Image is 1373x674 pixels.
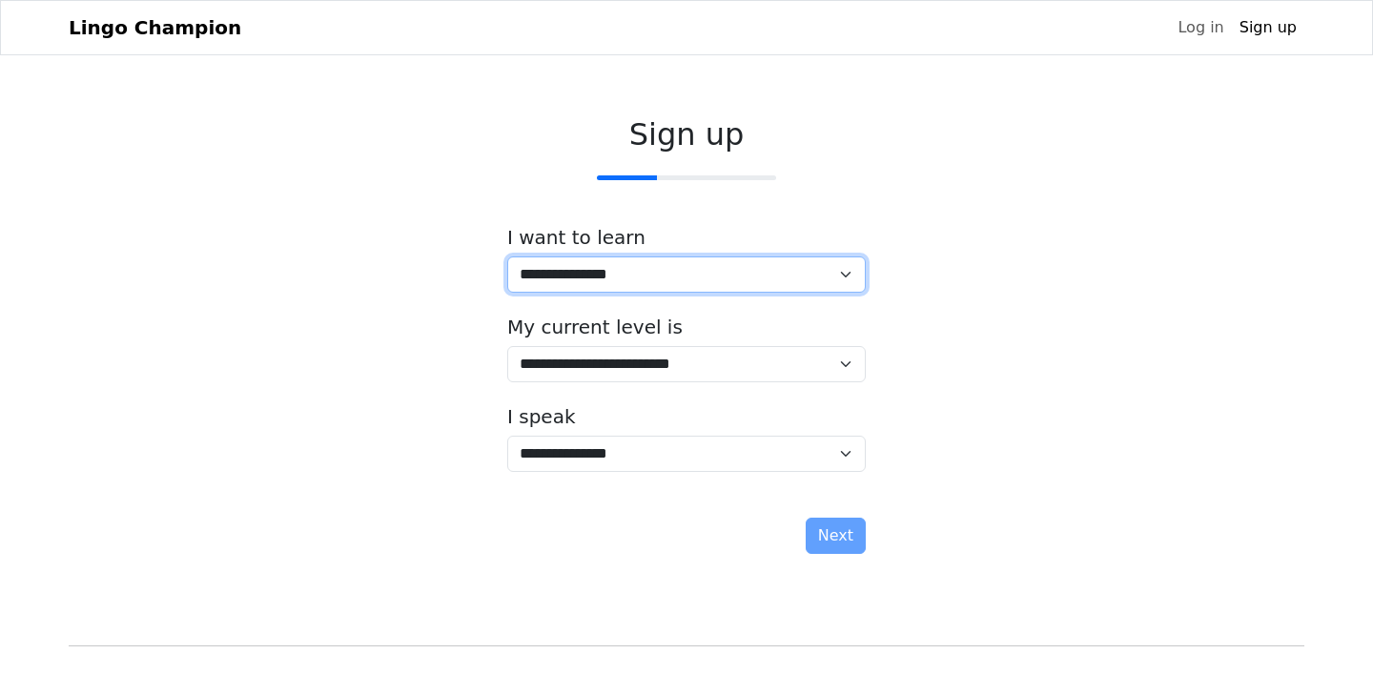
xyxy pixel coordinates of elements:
a: Sign up [1232,9,1304,47]
h2: Sign up [507,116,866,153]
label: My current level is [507,316,683,338]
label: I want to learn [507,226,646,249]
a: Lingo Champion [69,9,241,47]
label: I speak [507,405,576,428]
a: Log in [1170,9,1231,47]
